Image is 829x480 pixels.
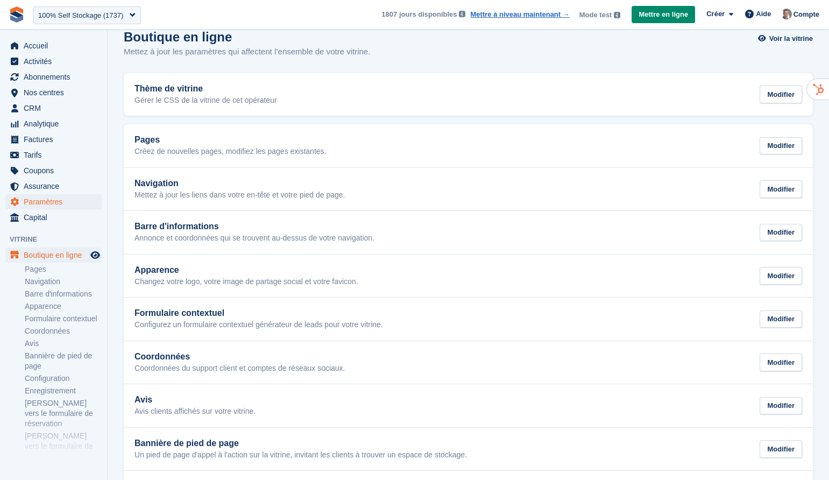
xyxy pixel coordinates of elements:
span: Mode test [579,10,612,20]
a: Enregistrement [25,386,102,396]
a: menu [5,85,102,100]
span: Paramètres [24,194,88,209]
span: Créer [706,9,725,19]
a: menu [5,132,102,147]
span: Assurance [24,179,88,194]
img: icon-info-grey-7440780725fd019a000dd9b08b2336e03edf1995a4989e88bcd33f0948082b44.svg [614,12,620,18]
p: Mettez à jour les paramètres qui affectent l’ensemble de votre vitrine. [124,46,370,58]
a: menu [5,147,102,163]
span: Aide [756,9,771,19]
a: Voir la vitrine [761,30,813,47]
h2: Pages [134,135,326,145]
a: menu [5,38,102,53]
div: Modifier [760,310,802,328]
a: Bannière de pied de page Un pied de page d'appel à l'action sur la vitrine, invitant les clients ... [124,428,813,471]
span: Nos centres [24,85,88,100]
h2: Formulaire contextuel [134,308,382,318]
img: icon-info-grey-7440780725fd019a000dd9b08b2336e03edf1995a4989e88bcd33f0948082b44.svg [459,11,465,17]
div: Modifier [760,137,802,155]
a: Thème de vitrine Gérer le CSS de la vitrine de cet opérateur Modifier [124,73,813,116]
a: [PERSON_NAME] vers le formulaire de réservation [25,398,102,429]
p: Coordonnées du support client et comptes de réseaux sociaux. [134,364,345,373]
a: menu [5,116,102,131]
a: Avis Avis clients affichés sur votre vitrine. Modifier [124,384,813,427]
a: Bannière de pied de page [25,351,102,371]
a: Navigation [25,277,102,287]
h2: Coordonnées [134,352,345,362]
div: Modifier [760,180,802,198]
div: 100% Self Stockage (1737) [38,10,123,21]
p: Un pied de page d'appel à l'action sur la vitrine, invitant les clients à trouver un espace de st... [134,450,467,460]
div: Modifier [760,86,802,103]
span: Voir la vitrine [769,33,813,44]
span: Activités [24,54,88,69]
h2: Barre d'informations [134,222,374,231]
a: menu [5,210,102,225]
span: Factures [24,132,88,147]
span: 1807 jours disponibles [381,9,457,20]
span: Coupons [24,163,88,178]
p: Configurez un formulaire contextuel générateur de leads pour votre vitrine. [134,320,382,330]
h2: Bannière de pied de page [134,439,467,448]
a: Avis [25,338,102,349]
h1: Boutique en ligne [124,30,370,44]
div: Modifier [760,397,802,415]
p: Annonce et coordonnées qui se trouvent au-dessus de votre navigation. [134,234,374,243]
a: Navigation Mettez à jour les liens dans votre en-tête et votre pied de page. Modifier [124,168,813,211]
span: Capital [24,210,88,225]
a: Pages Créez de nouvelles pages, modifiez les pages existantes. Modifier [124,124,813,167]
a: Coordonnées Coordonnées du support client et comptes de réseaux sociaux. Modifier [124,341,813,384]
h2: Apparence [134,265,358,275]
img: Sebastien Bonnier [781,9,792,19]
p: Avis clients affichés sur votre vitrine. [134,407,256,417]
a: menu [5,248,102,263]
a: Boutique d'aperçu [89,249,102,262]
span: Compte [793,9,819,20]
p: Changez votre logo, votre image de partage social et votre favicon. [134,277,358,287]
img: stora-icon-8386f47178a22dfd0bd8f6a31ec36ba5ce8667c1dd55bd0f319d3a0aa187defe.svg [9,6,25,23]
a: menu [5,101,102,116]
h2: Thème de vitrine [134,84,277,94]
div: Modifier [760,267,802,285]
span: Accueil [24,38,88,53]
span: Boutique en ligne [24,248,88,263]
a: Mettre à niveau maintenant → [470,9,569,20]
a: menu [5,163,102,178]
span: Mettre en ligne [639,9,688,20]
p: Mettez à jour les liens dans votre en-tête et votre pied de page. [134,190,345,200]
span: CRM [24,101,88,116]
h2: Avis [134,395,256,405]
p: Gérer le CSS de la vitrine de cet opérateur [134,96,277,105]
div: Modifier [760,224,802,242]
a: menu [5,179,102,194]
a: menu [5,194,102,209]
span: Abonnements [24,69,88,84]
a: Formulaire contextuel [25,314,102,324]
a: menu [5,54,102,69]
div: Modifier [760,440,802,458]
a: Barre d'informations Annonce et coordonnées qui se trouvent au-dessus de votre navigation. Modifier [124,211,813,254]
a: Configuration [25,373,102,384]
p: Créez de nouvelles pages, modifiez les pages existantes. [134,147,326,157]
a: Coordonnées [25,326,102,336]
a: [PERSON_NAME] vers le formulaire de devis [25,431,102,462]
a: Apparence Changez votre logo, votre image de partage social et votre favicon. Modifier [124,255,813,298]
a: Formulaire contextuel Configurez un formulaire contextuel générateur de leads pour votre vitrine.... [124,298,813,341]
h2: Navigation [134,179,345,188]
div: Modifier [760,354,802,371]
span: Analytique [24,116,88,131]
a: menu [5,69,102,84]
a: Barre d'informations [25,289,102,299]
a: Apparence [25,301,102,312]
span: Vitrine [10,234,107,245]
a: Mettre en ligne [632,6,695,24]
a: Pages [25,264,102,274]
span: Tarifs [24,147,88,163]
